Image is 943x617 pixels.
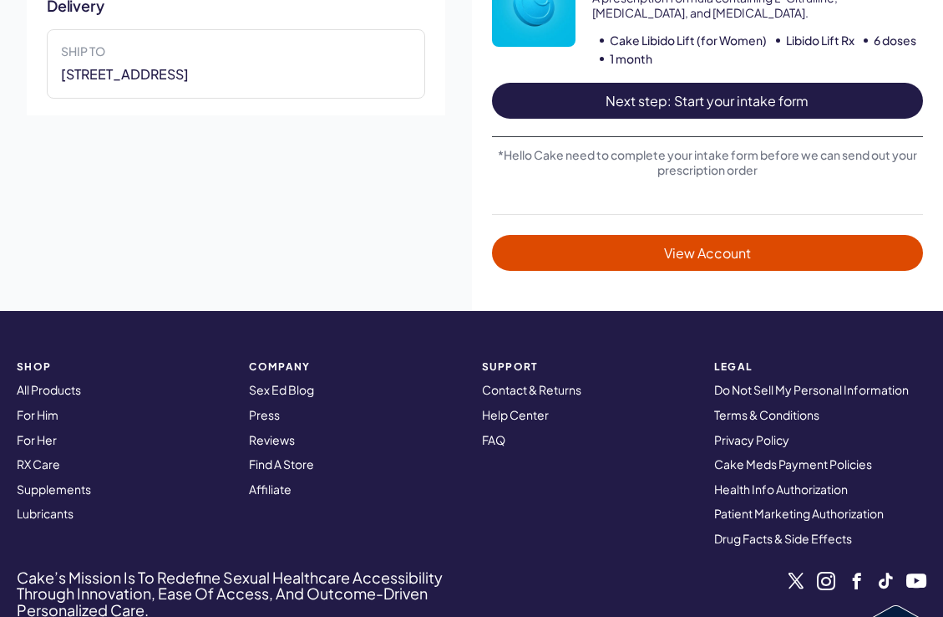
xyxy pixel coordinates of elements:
[482,432,505,447] a: FAQ
[714,482,848,497] a: Health Info Authorization
[714,531,852,546] a: Drug Facts & Side Effects
[600,51,652,66] li: 1 month
[714,382,909,397] a: Do Not Sell My Personal Information
[17,482,91,497] a: Supplements
[492,235,924,271] a: View Account
[509,243,907,263] span: View Account
[249,361,461,372] strong: COMPANY
[249,456,314,472] a: Find A Store
[249,407,280,422] a: Press
[249,482,292,497] a: Affiliate
[249,382,314,397] a: Sex Ed Blog
[600,33,767,48] li: Cake Libido Lift (for Women)
[17,361,229,372] strong: SHOP
[249,432,295,447] a: Reviews
[61,65,189,84] span: [STREET_ADDRESS]
[864,33,916,48] li: 6 doses
[492,147,924,204] div: *Hello Cake need to complete your intake form before we can send out your prescription order
[17,456,60,472] a: RX Care
[61,43,411,59] label: Ship to
[509,91,907,110] span: Next step: Start your intake form
[482,382,581,397] a: Contact & Returns
[714,432,789,447] a: Privacy Policy
[17,407,58,422] a: For Him
[714,407,819,422] a: Terms & Conditions
[17,382,81,397] a: All Products
[714,456,872,472] a: Cake Meds Payment Policies
[482,361,694,372] strong: Support
[17,506,74,521] a: Lubricants
[492,83,924,119] a: Next step: Start your intake form
[482,407,549,422] a: Help Center
[714,506,884,521] a: Patient Marketing Authorization
[714,361,926,372] strong: Legal
[776,33,854,48] li: Libido Lift Rx
[17,432,57,447] a: For Her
